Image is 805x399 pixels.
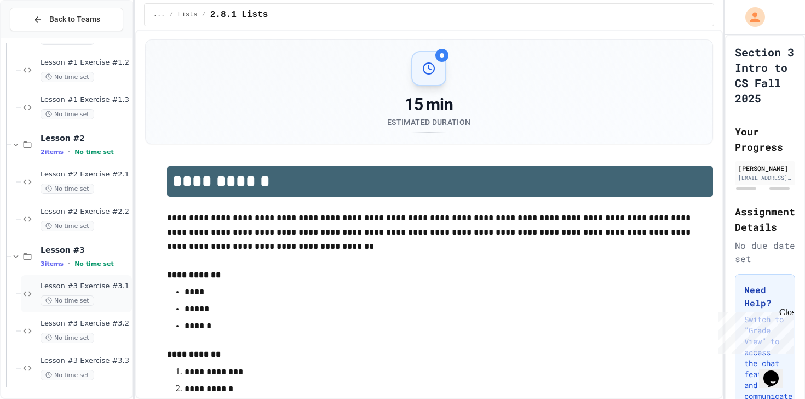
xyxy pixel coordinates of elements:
[744,283,786,310] h3: Need Help?
[41,95,130,105] span: Lesson #1 Exercise #1.3
[74,260,114,267] span: No time set
[738,174,792,182] div: [EMAIL_ADDRESS][DOMAIN_NAME]
[714,307,794,354] iframe: chat widget
[41,356,130,366] span: Lesson #3 Exercise #3.3
[41,260,64,267] span: 3 items
[735,44,795,106] h1: Section 3 Intro to CS Fall 2025
[41,319,130,328] span: Lesson #3 Exercise #3.2
[68,259,70,268] span: •
[41,295,94,306] span: No time set
[41,221,94,231] span: No time set
[49,14,100,25] span: Back to Teams
[387,95,470,115] div: 15 min
[735,239,795,265] div: No due date set
[41,207,130,216] span: Lesson #2 Exercise #2.2
[41,58,130,67] span: Lesson #1 Exercise #1.2
[153,10,165,19] span: ...
[41,282,130,291] span: Lesson #3 Exercise #3.1
[41,370,94,380] span: No time set
[41,72,94,82] span: No time set
[169,10,173,19] span: /
[10,8,123,31] button: Back to Teams
[735,124,795,155] h2: Your Progress
[734,4,768,30] div: My Account
[74,149,114,156] span: No time set
[41,109,94,119] span: No time set
[68,147,70,156] span: •
[41,245,130,255] span: Lesson #3
[178,10,198,19] span: Lists
[41,170,130,179] span: Lesson #2 Exercise #2.1
[41,333,94,343] span: No time set
[387,117,470,128] div: Estimated Duration
[41,184,94,194] span: No time set
[41,149,64,156] span: 2 items
[738,163,792,173] div: [PERSON_NAME]
[202,10,206,19] span: /
[735,204,795,235] h2: Assignment Details
[759,355,794,388] iframe: chat widget
[4,4,76,70] div: Chat with us now!Close
[41,133,130,143] span: Lesson #2
[210,8,268,21] span: 2.8.1 Lists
